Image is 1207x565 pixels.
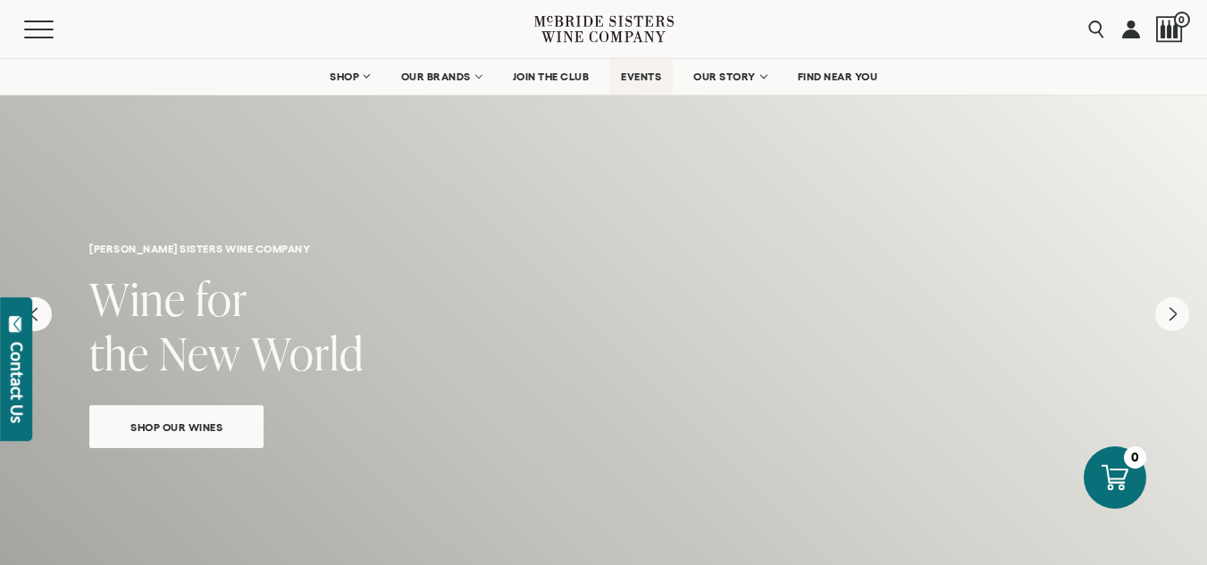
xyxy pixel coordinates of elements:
span: EVENTS [621,71,661,83]
span: OUR STORY [693,71,756,83]
span: SHOP [330,71,360,83]
button: Next [1155,297,1189,331]
span: Shop Our Wines [99,417,254,437]
span: the [89,322,149,384]
span: 0 [1174,12,1190,28]
a: Shop Our Wines [89,405,264,448]
span: for [196,268,247,329]
span: Wine [89,268,186,329]
a: FIND NEAR YOU [786,59,890,95]
div: Contact Us [8,342,26,423]
a: EVENTS [609,59,673,95]
div: 0 [1124,446,1146,469]
h6: [PERSON_NAME] sisters wine company [89,243,1118,254]
span: New [159,322,241,384]
button: Previous [18,297,52,331]
a: OUR STORY [682,59,777,95]
a: JOIN THE CLUB [501,59,601,95]
button: Mobile Menu Trigger [24,21,88,38]
span: World [251,322,364,384]
span: JOIN THE CLUB [513,71,590,83]
span: FIND NEAR YOU [798,71,878,83]
a: SHOP [318,59,381,95]
span: OUR BRANDS [401,71,471,83]
a: OUR BRANDS [390,59,492,95]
